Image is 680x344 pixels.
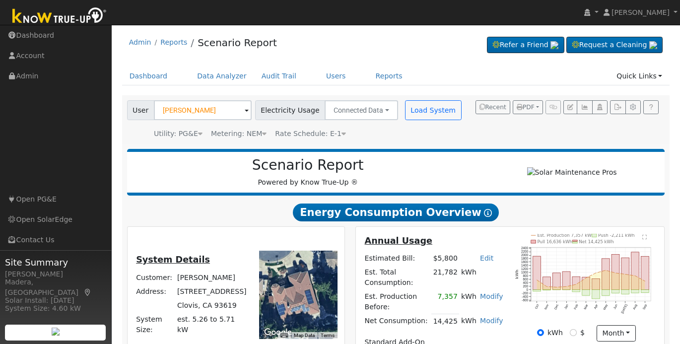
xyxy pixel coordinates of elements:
[154,100,252,120] input: Select a User
[521,250,529,253] text: 2200
[566,286,567,287] circle: onclick=""
[586,277,587,279] circle: onclick=""
[612,303,618,310] text: Jun
[597,325,636,342] button: month
[431,290,459,314] td: 7,357
[5,277,106,298] div: Madera, [GEOGRAPHIC_DATA]
[553,304,559,310] text: Dec
[582,290,590,295] rect: onclick=""
[523,274,529,277] text: 800
[534,303,540,309] text: Oct
[135,271,176,284] td: Customer:
[459,314,478,329] td: kWh
[521,271,529,274] text: 1000
[620,303,628,314] text: [DATE]
[255,100,325,120] span: Electricity Usage
[631,252,639,290] rect: onclick=""
[517,104,535,111] span: PDF
[198,37,277,49] a: Scenario Report
[635,275,636,276] circle: onclick=""
[533,256,541,290] rect: onclick=""
[583,304,589,310] text: Mar
[160,38,187,46] a: Reports
[615,273,616,274] circle: onclick=""
[595,273,597,274] circle: onclick=""
[365,236,432,246] u: Annual Usage
[154,129,203,139] div: Utility: PG&E
[556,286,557,288] circle: onclick=""
[280,332,287,339] button: Keyboard shortcuts
[83,288,92,296] a: Map
[521,257,529,260] text: 1800
[553,273,561,290] rect: onclick=""
[132,157,484,188] div: Powered by Know True-Up ®
[609,67,670,85] a: Quick Links
[603,303,609,311] text: May
[570,329,577,336] input: $
[592,278,600,289] rect: onclick=""
[431,265,459,289] td: 21,782
[363,314,431,329] td: Net Consumption:
[643,100,659,114] a: Help Link
[363,251,431,265] td: Estimated Bill:
[546,286,547,287] circle: onclick=""
[459,290,478,314] td: kWh
[176,271,249,284] td: [PERSON_NAME]
[321,333,335,338] a: Terms (opens in new tab)
[577,100,592,114] button: Multi-Series Graph
[602,290,610,296] rect: onclick=""
[592,290,600,299] rect: onclick=""
[605,270,607,271] circle: onclick=""
[5,269,106,279] div: [PERSON_NAME]
[612,290,619,293] rect: onclick=""
[625,100,641,114] button: Settings
[127,100,154,120] span: User
[176,284,249,298] td: [STREET_ADDRESS]
[538,233,595,238] text: Est. Production 7,357 kWh
[566,37,663,54] a: Request a Cleaning
[319,67,353,85] a: Users
[631,290,639,293] rect: onclick=""
[572,290,580,292] rect: onclick=""
[176,298,249,312] td: Clovis, CA 93619
[580,328,585,338] label: $
[593,304,599,310] text: Apr
[262,326,294,339] img: Google
[544,303,549,310] text: Nov
[537,279,538,281] circle: onclick=""
[543,277,551,290] rect: onclick=""
[294,332,315,339] button: Map Data
[521,246,529,250] text: 2400
[480,254,493,262] a: Edit
[363,290,431,314] td: Est. Production Before:
[521,267,529,271] text: 1200
[459,265,505,289] td: kWh
[576,284,577,285] circle: onclick=""
[129,38,151,46] a: Admin
[527,167,617,178] img: Solar Maintenance Pros
[521,253,529,257] text: 2000
[562,272,570,290] rect: onclick=""
[135,284,176,298] td: Address:
[5,295,106,306] div: Solar Install: [DATE]
[649,41,657,49] img: retrieve
[484,209,492,217] i: Show Help
[642,234,647,239] text: 
[621,258,629,290] rect: onclick=""
[579,239,614,244] text: Net 14,425 kWh
[137,157,478,174] h2: Scenario Report
[602,259,610,290] rect: onclick=""
[563,100,577,114] button: Edit User
[621,290,629,294] rect: onclick=""
[592,100,608,114] button: Login As
[598,233,634,238] text: Push -2,211 kWh
[612,8,670,16] span: [PERSON_NAME]
[563,303,569,310] text: Jan
[533,290,541,291] rect: onclick=""
[177,315,235,334] span: est. 5.26 to 5.71 kW
[363,265,431,289] td: Est. Total Consumption:
[523,277,529,281] text: 600
[431,251,459,265] td: $5,800
[262,326,294,339] a: Open this area in Google Maps (opens a new window)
